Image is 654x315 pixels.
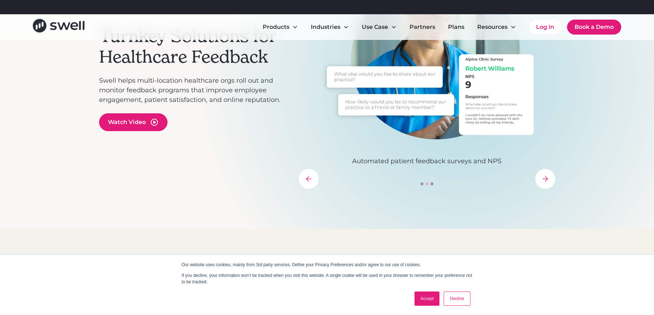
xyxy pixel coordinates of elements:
[305,20,355,34] div: Industries
[472,20,522,34] div: Resources
[263,23,289,31] div: Products
[182,272,473,285] p: If you decline, your information won’t be tracked when you visit this website. A single cookie wi...
[421,182,423,185] div: Show slide 1 of 3
[362,23,388,31] div: Use Case
[99,113,168,131] a: open lightbox
[426,182,428,185] div: Show slide 2 of 3
[33,19,84,35] a: home
[414,291,440,306] a: Accept
[442,20,470,34] a: Plans
[535,169,555,189] div: next slide
[404,20,441,34] a: Partners
[431,182,433,185] div: Show slide 3 of 3
[356,20,402,34] div: Use Case
[299,169,319,189] div: previous slide
[108,118,146,126] div: Watch Video
[99,76,292,105] p: Swell helps multi-location healthcare orgs roll out and monitor feedback programs that improve em...
[444,291,470,306] a: Decline
[299,156,555,166] p: Automated patient feedback surveys and NPS
[529,20,561,34] a: Log In
[257,20,304,34] div: Products
[567,20,621,35] a: Book a Demo
[182,262,473,268] p: Our website uses cookies, mainly from 3rd party services. Define your Privacy Preferences and/or ...
[477,23,508,31] div: Resources
[311,23,340,31] div: Industries
[532,238,654,315] iframe: Chat Widget
[99,26,292,67] h2: Turnkey Solutions for Healthcare Feedback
